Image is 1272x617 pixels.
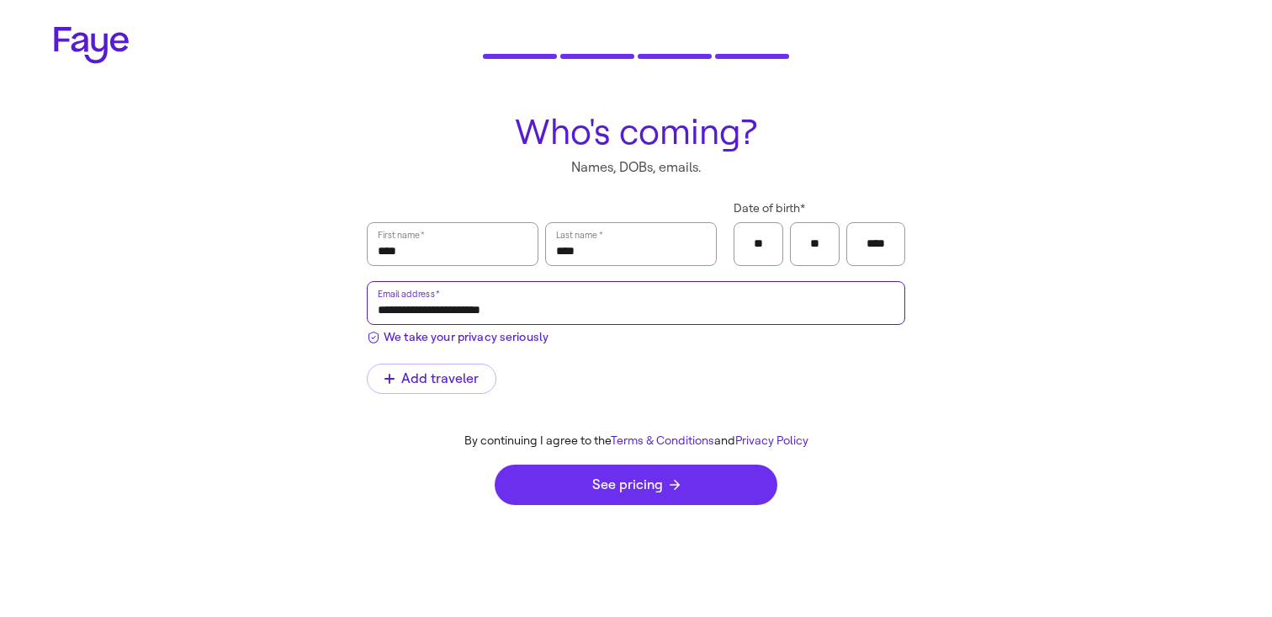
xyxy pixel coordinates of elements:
[857,231,894,257] input: Year
[367,113,905,152] h1: Who's coming?
[376,226,426,243] label: First name
[735,433,808,448] a: Privacy Policy
[801,231,829,257] input: Day
[495,465,777,505] button: See pricing
[384,328,549,346] span: We take your privacy seriously
[367,364,496,394] button: Add traveler
[554,226,604,243] label: Last name
[734,201,805,216] span: Date of birth *
[376,285,441,302] label: Email address
[611,433,714,448] a: Terms & Conditions
[353,434,919,449] div: By continuing I agree to the and
[384,372,479,386] span: Add traveler
[592,478,680,492] span: See pricing
[367,325,549,346] button: We take your privacy seriously
[745,231,772,257] input: Month
[367,158,905,177] p: Names, DOBs, emails.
